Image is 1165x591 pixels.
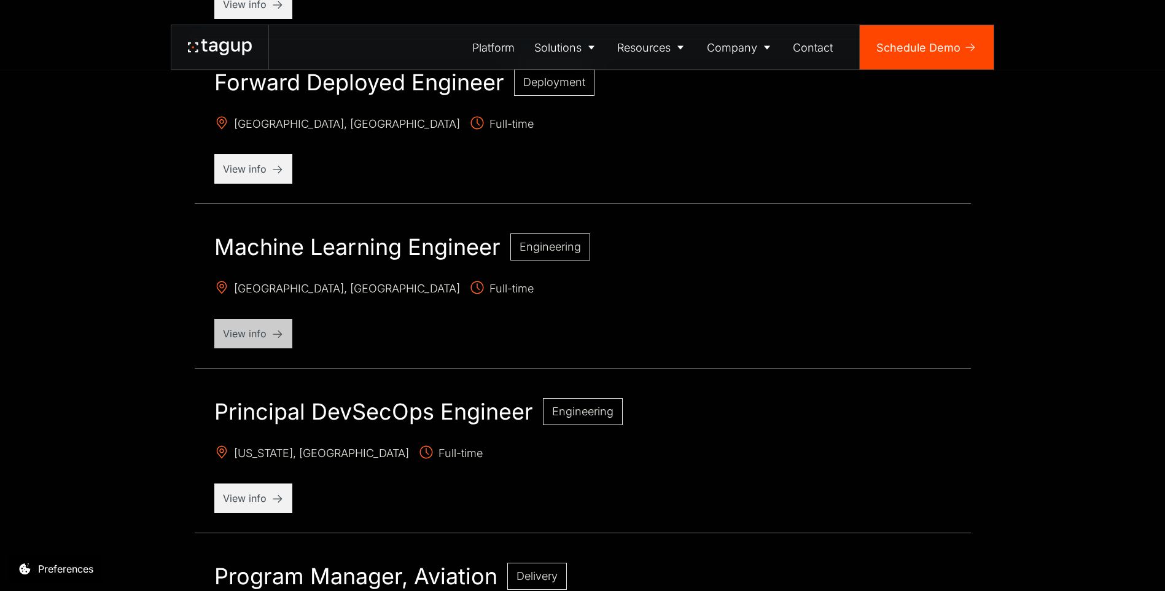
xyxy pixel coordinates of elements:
[223,162,284,176] p: View info
[470,280,534,299] span: Full-time
[523,76,585,88] span: Deployment
[223,326,284,341] p: View info
[214,563,497,590] h2: Program Manager, Aviation
[617,39,671,56] div: Resources
[38,562,93,576] div: Preferences
[214,445,409,464] span: [US_STATE], [GEOGRAPHIC_DATA]
[697,25,784,69] a: Company
[793,39,833,56] div: Contact
[214,69,504,96] h2: Forward Deployed Engineer
[472,39,515,56] div: Platform
[419,445,483,464] span: Full-time
[552,405,614,418] span: Engineering
[516,569,558,582] span: Delivery
[520,240,581,253] span: Engineering
[524,25,608,69] a: Solutions
[470,115,534,135] span: Full-time
[707,39,757,56] div: Company
[214,115,460,135] span: [GEOGRAPHIC_DATA], [GEOGRAPHIC_DATA]
[608,25,698,69] a: Resources
[214,280,460,299] span: [GEOGRAPHIC_DATA], [GEOGRAPHIC_DATA]
[534,39,582,56] div: Solutions
[214,233,501,260] h2: Machine Learning Engineer
[214,398,533,425] h2: Principal DevSecOps Engineer
[860,25,994,69] a: Schedule Demo
[876,39,960,56] div: Schedule Demo
[784,25,843,69] a: Contact
[223,491,284,506] p: View info
[463,25,525,69] a: Platform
